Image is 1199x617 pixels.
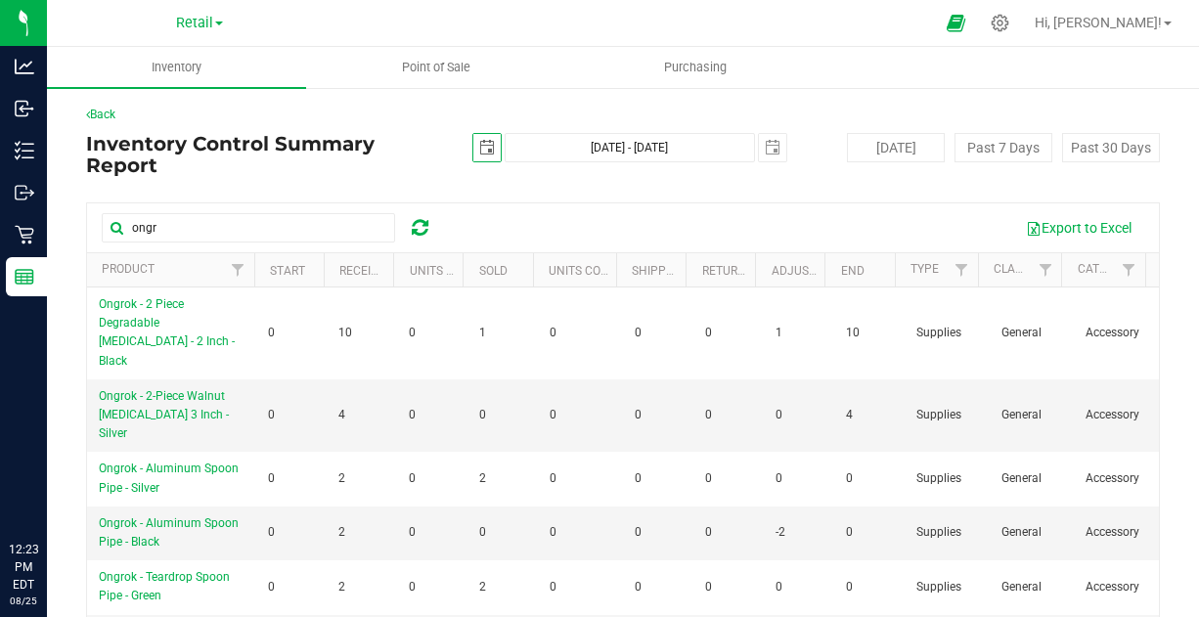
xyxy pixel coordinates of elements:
[409,324,416,342] span: 0
[268,469,275,488] span: 0
[916,523,961,542] span: Supplies
[1001,523,1042,542] span: General
[638,59,753,76] span: Purchasing
[550,523,556,542] span: 0
[102,262,155,276] a: Product
[338,578,345,596] span: 2
[1086,578,1139,596] span: Accessory
[409,523,416,542] span: 0
[916,578,961,596] span: Supplies
[99,570,230,602] span: Ongrok - Teardrop Spoon Pipe - Green
[176,15,213,31] span: Retail
[9,541,38,594] p: 12:23 PM EDT
[841,264,865,278] a: End
[635,406,642,424] span: 0
[479,469,486,488] span: 2
[86,108,115,121] a: Back
[1086,406,1139,424] span: Accessory
[550,406,556,424] span: 0
[99,462,239,494] span: Ongrok - Aluminum Spoon Pipe - Silver
[99,389,229,440] span: Ongrok - 2-Piece Walnut [MEDICAL_DATA] 3 Inch - Silver
[306,47,565,88] a: Point of Sale
[910,262,939,276] a: Type
[15,99,34,118] inline-svg: Inbound
[934,4,978,42] span: Open Ecommerce Menu
[479,578,486,596] span: 2
[409,578,416,596] span: 0
[759,134,786,161] span: select
[47,47,306,88] a: Inventory
[916,324,961,342] span: Supplies
[268,324,275,342] span: 0
[410,264,496,278] a: Units Created
[635,324,642,342] span: 0
[846,324,860,342] span: 10
[635,523,642,542] span: 0
[1001,324,1042,342] span: General
[15,267,34,286] inline-svg: Reports
[479,523,486,542] span: 0
[1078,262,1135,276] a: Category
[988,14,1012,32] div: Manage settings
[955,133,1052,162] button: Past 7 Days
[338,469,345,488] span: 2
[916,406,961,424] span: Supplies
[15,141,34,160] inline-svg: Inventory
[549,264,648,278] a: Units Consumed
[772,264,855,278] a: Adjustments
[20,461,78,519] iframe: Resource center
[473,134,501,161] span: select
[632,264,681,278] a: Shipped
[946,253,978,286] a: Filter
[776,523,785,542] span: -2
[409,469,416,488] span: 0
[550,578,556,596] span: 0
[270,264,305,278] a: Start
[15,183,34,202] inline-svg: Outbound
[268,578,275,596] span: 0
[635,469,642,488] span: 0
[705,324,712,342] span: 0
[776,578,782,596] span: 0
[15,225,34,244] inline-svg: Retail
[705,578,712,596] span: 0
[705,523,712,542] span: 0
[99,297,235,368] span: Ongrok - 2 Piece Degradable [MEDICAL_DATA] - 2 Inch - Black
[550,469,556,488] span: 0
[847,133,945,162] button: [DATE]
[9,594,38,608] p: 08/25
[338,523,345,542] span: 2
[479,324,486,342] span: 1
[776,406,782,424] span: 0
[125,59,228,76] span: Inventory
[565,47,824,88] a: Purchasing
[846,578,853,596] span: 0
[916,469,961,488] span: Supplies
[1086,324,1139,342] span: Accessory
[479,264,508,278] a: Sold
[268,523,275,542] span: 0
[1001,469,1042,488] span: General
[994,262,1029,276] a: Class
[1086,469,1139,488] span: Accessory
[705,406,712,424] span: 0
[338,324,352,342] span: 10
[1029,253,1061,286] a: Filter
[846,406,853,424] span: 4
[635,578,642,596] span: 0
[1062,133,1160,162] button: Past 30 Days
[376,59,497,76] span: Point of Sale
[846,523,853,542] span: 0
[338,406,345,424] span: 4
[1035,15,1162,30] span: Hi, [PERSON_NAME]!
[1113,253,1145,286] a: Filter
[339,264,393,278] a: Received
[102,213,395,242] input: Search...
[409,406,416,424] span: 0
[268,406,275,424] span: 0
[1013,211,1144,244] button: Export to Excel
[86,133,444,176] h4: Inventory Control Summary Report
[705,469,712,488] span: 0
[1001,578,1042,596] span: General
[15,57,34,76] inline-svg: Analytics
